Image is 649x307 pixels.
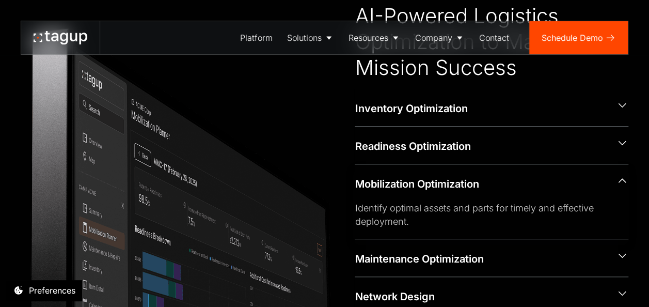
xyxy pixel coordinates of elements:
[355,177,608,191] div: Mobilization Optimization
[529,21,628,54] a: Schedule Demo
[29,284,75,297] div: Preferences
[415,32,452,44] div: Company
[472,21,516,54] a: Contact
[355,101,608,116] div: Inventory Optimization
[355,139,608,153] div: Readiness Optimization
[355,252,608,266] div: Maintenance Optimization
[233,21,280,54] a: Platform
[355,202,612,228] div: Identify optimal assets and parts for timely and effective deployment.
[542,32,603,44] div: Schedule Demo
[408,21,472,54] a: Company
[240,32,273,44] div: Platform
[280,21,341,54] a: Solutions
[349,32,388,44] div: Resources
[479,32,509,44] div: Contact
[355,289,608,304] div: Network Design
[287,32,322,44] div: Solutions
[341,21,408,54] a: Resources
